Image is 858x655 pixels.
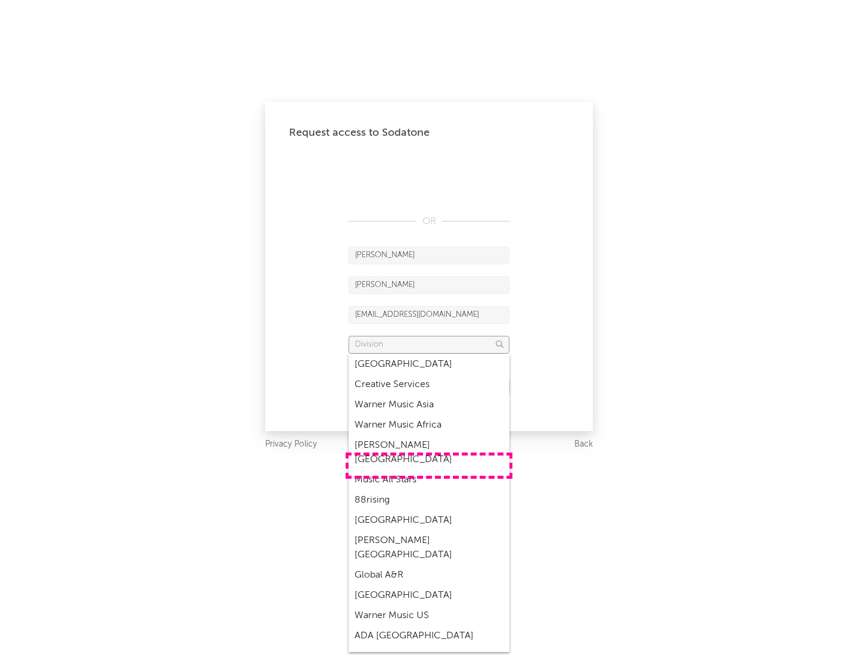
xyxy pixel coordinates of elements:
[349,395,509,415] div: Warner Music Asia
[349,435,509,470] div: [PERSON_NAME] [GEOGRAPHIC_DATA]
[349,247,509,264] input: First Name
[289,126,569,140] div: Request access to Sodatone
[349,214,509,229] div: OR
[349,510,509,531] div: [GEOGRAPHIC_DATA]
[349,306,509,324] input: Email
[349,606,509,626] div: Warner Music US
[349,626,509,646] div: ADA [GEOGRAPHIC_DATA]
[349,565,509,585] div: Global A&R
[349,354,509,375] div: [GEOGRAPHIC_DATA]
[574,437,593,452] a: Back
[349,375,509,395] div: Creative Services
[349,415,509,435] div: Warner Music Africa
[349,531,509,565] div: [PERSON_NAME] [GEOGRAPHIC_DATA]
[265,437,317,452] a: Privacy Policy
[349,336,509,354] input: Division
[349,490,509,510] div: 88rising
[349,585,509,606] div: [GEOGRAPHIC_DATA]
[349,276,509,294] input: Last Name
[349,470,509,490] div: Music All Stars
